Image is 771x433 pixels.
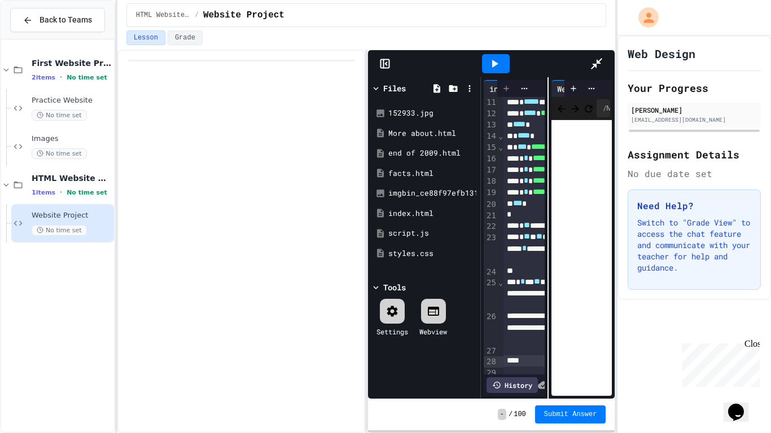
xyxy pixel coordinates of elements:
[32,189,55,196] span: 1 items
[32,58,112,68] span: First Website Practice
[388,108,476,119] div: 152933.jpg
[168,30,203,45] button: Grade
[203,8,284,22] span: Website Project
[556,101,567,115] span: Back
[551,80,624,97] div: WebView
[570,101,581,115] span: Forward
[32,148,87,159] span: No time set
[484,311,498,345] div: 26
[388,208,476,219] div: index.html
[484,346,498,357] div: 27
[376,326,408,337] div: Settings
[637,199,751,213] h3: Need Help?
[484,232,498,266] div: 23
[419,326,447,337] div: Webview
[388,168,476,179] div: facts.html
[10,8,105,32] button: Back to Teams
[60,73,62,82] span: •
[484,267,498,278] div: 24
[509,410,512,419] span: /
[484,176,498,187] div: 18
[583,101,594,115] button: Refresh
[724,388,760,422] iframe: chat widget
[484,277,498,311] div: 25
[484,165,498,176] div: 17
[388,128,476,139] div: More about.html
[631,116,757,124] div: [EMAIL_ADDRESS][DOMAIN_NAME]
[484,368,498,379] div: 29
[484,153,498,165] div: 16
[677,339,760,387] iframe: chat widget
[484,142,498,153] div: 15
[498,143,503,152] span: Fold line
[195,11,199,20] span: /
[514,410,526,419] span: 100
[484,221,498,232] div: 22
[535,405,606,423] button: Submit Answer
[383,82,406,94] div: Files
[484,210,498,222] div: 21
[628,80,761,96] h2: Your Progress
[32,96,112,105] span: Practice Website
[40,14,92,26] span: Back to Teams
[67,74,107,81] span: No time set
[32,173,112,183] span: HTML Website Project (Graded)
[484,187,498,198] div: 19
[498,409,506,420] span: -
[544,410,597,419] span: Submit Answer
[32,110,87,121] span: No time set
[484,120,498,131] div: 13
[32,211,112,220] span: Website Project
[388,148,476,159] div: end of 2009.html
[628,167,761,180] div: No due date set
[498,278,503,287] span: Fold line
[60,188,62,197] span: •
[551,83,594,95] div: WebView
[551,120,612,396] iframe: Web Preview
[484,97,498,108] div: 11
[627,5,662,30] div: My Account
[5,5,78,72] div: Chat with us now!Close
[383,281,406,293] div: Tools
[484,199,498,210] div: 20
[628,46,695,61] h1: Web Design
[32,225,87,236] span: No time set
[628,147,761,162] h2: Assignment Details
[487,377,538,393] div: History
[484,108,498,120] div: 12
[388,248,476,259] div: styles.css
[126,30,165,45] button: Lesson
[388,228,476,239] div: script.js
[32,134,112,144] span: Images
[631,105,757,115] div: [PERSON_NAME]
[484,80,554,97] div: index.html
[32,74,55,81] span: 2 items
[484,83,540,95] div: index.html
[484,131,498,142] div: 14
[67,189,107,196] span: No time set
[597,99,610,117] div: /More%20about.html
[498,131,503,140] span: Fold line
[484,356,498,368] div: 28
[637,217,751,273] p: Switch to "Grade View" to access the chat feature and communicate with your teacher for help and ...
[136,11,190,20] span: HTML Website Project (Graded)
[388,188,476,199] div: imgbin_ce88f97efb1318bfb0bec6212c6f06fd.png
